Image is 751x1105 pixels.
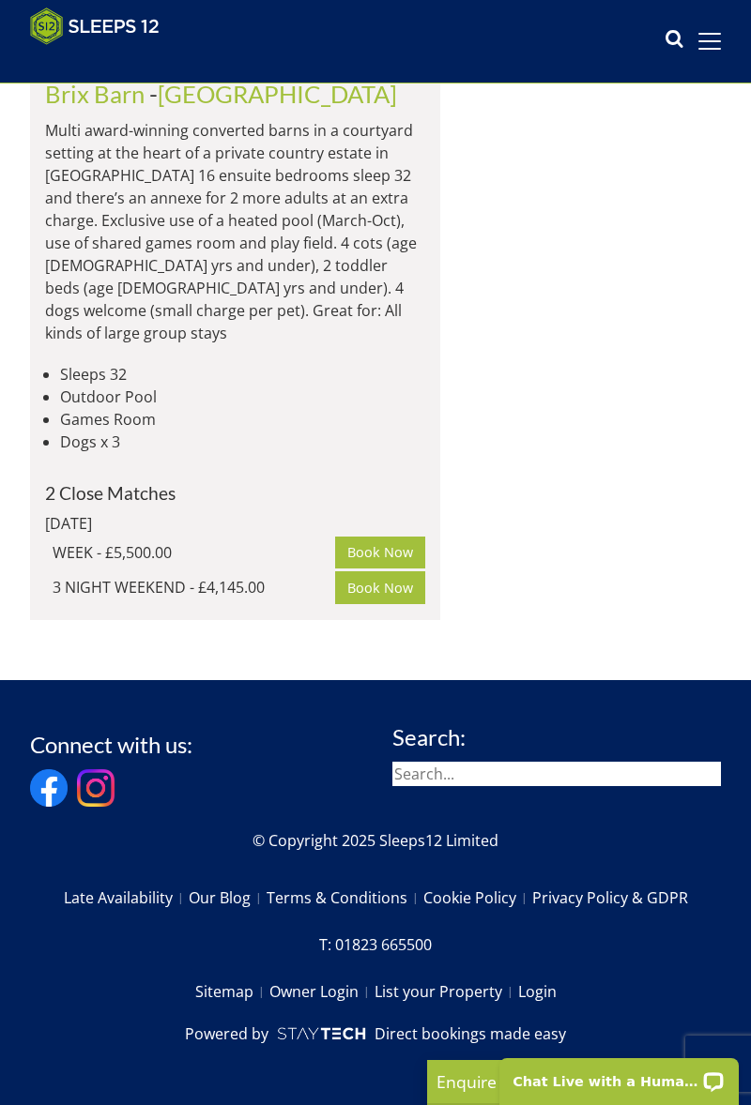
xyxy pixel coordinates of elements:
span: - [149,80,397,108]
h4: 2 Close Matches [45,483,425,503]
iframe: LiveChat chat widget [487,1046,751,1105]
a: Book Now [335,537,425,568]
li: Dogs x 3 [60,431,425,453]
img: Instagram [77,769,115,807]
a: Privacy Policy & GDPR [532,882,688,914]
a: Sitemap [195,976,269,1007]
li: Outdoor Pool [60,386,425,408]
a: Our Blog [189,882,267,914]
a: Login [518,976,557,1007]
a: Late Availability [64,882,189,914]
a: List your Property [375,976,518,1007]
a: Powered byDirect bookings made easy [185,1022,565,1045]
a: Terms & Conditions [267,882,423,914]
li: Games Room [60,408,425,431]
a: Brix Barn [45,80,145,108]
a: T: 01823 665500 [319,929,432,961]
p: Enquire Now [437,1069,718,1094]
p: © Copyright 2025 Sleeps12 Limited [30,829,721,852]
h3: Search: [392,725,721,749]
div: [DATE] [45,512,425,535]
a: Owner Login [269,976,375,1007]
li: Sleeps 32 [60,363,425,386]
input: Search... [392,762,721,786]
a: [GEOGRAPHIC_DATA] [158,80,397,108]
img: Facebook [30,769,68,807]
p: Multi award-winning converted barns in a courtyard setting at the heart of a private country esta... [45,119,425,344]
a: Cookie Policy [423,882,532,914]
div: 3 NIGHT WEEKEND - £4,145.00 [53,576,335,598]
img: Sleeps 12 [30,8,160,45]
div: WEEK - £5,500.00 [53,541,335,564]
h3: Connect with us: [30,733,192,757]
iframe: Customer reviews powered by Trustpilot [21,56,218,72]
a: Book Now [335,571,425,603]
img: scrumpy.png [276,1022,366,1045]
